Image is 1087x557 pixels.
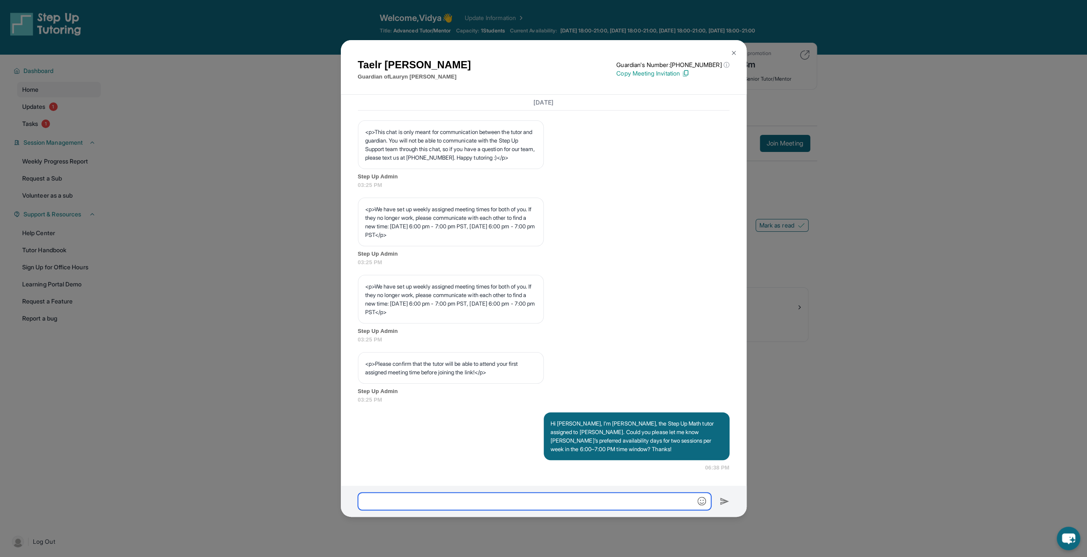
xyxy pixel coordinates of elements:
p: Hi [PERSON_NAME], I’m [PERSON_NAME], the Step Up Math tutor assigned to [PERSON_NAME]. Could you ... [551,419,723,453]
span: Step Up Admin [358,250,730,258]
span: 03:25 PM [358,181,730,190]
span: Step Up Admin [358,387,730,396]
span: 03:25 PM [358,335,730,344]
p: <p>Please confirm that the tutor will be able to attend your first assigned meeting time before j... [365,359,536,376]
span: 06:38 PM [705,464,730,472]
span: Step Up Admin [358,172,730,181]
span: 03:25 PM [358,258,730,267]
img: Close Icon [730,50,737,56]
p: Copy Meeting Invitation [616,69,729,78]
p: Guardian's Number: [PHONE_NUMBER] [616,61,729,69]
button: chat-button [1057,527,1080,550]
p: <p>This chat is only meant for communication between the tutor and guardian. You will not be able... [365,128,536,162]
p: <p>We have set up weekly assigned meeting times for both of you. If they no longer work, please c... [365,205,536,239]
h3: [DATE] [358,98,730,107]
img: Emoji [697,497,706,505]
span: Step Up Admin [358,327,730,335]
img: Send icon [720,496,730,507]
span: 03:25 PM [358,396,730,404]
p: Guardian of Lauryn [PERSON_NAME] [358,73,471,81]
p: <p>We have set up weekly assigned meeting times for both of you. If they no longer work, please c... [365,282,536,316]
img: Copy Icon [682,70,689,77]
h1: Taelr [PERSON_NAME] [358,57,471,73]
span: ⓘ [723,61,729,69]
